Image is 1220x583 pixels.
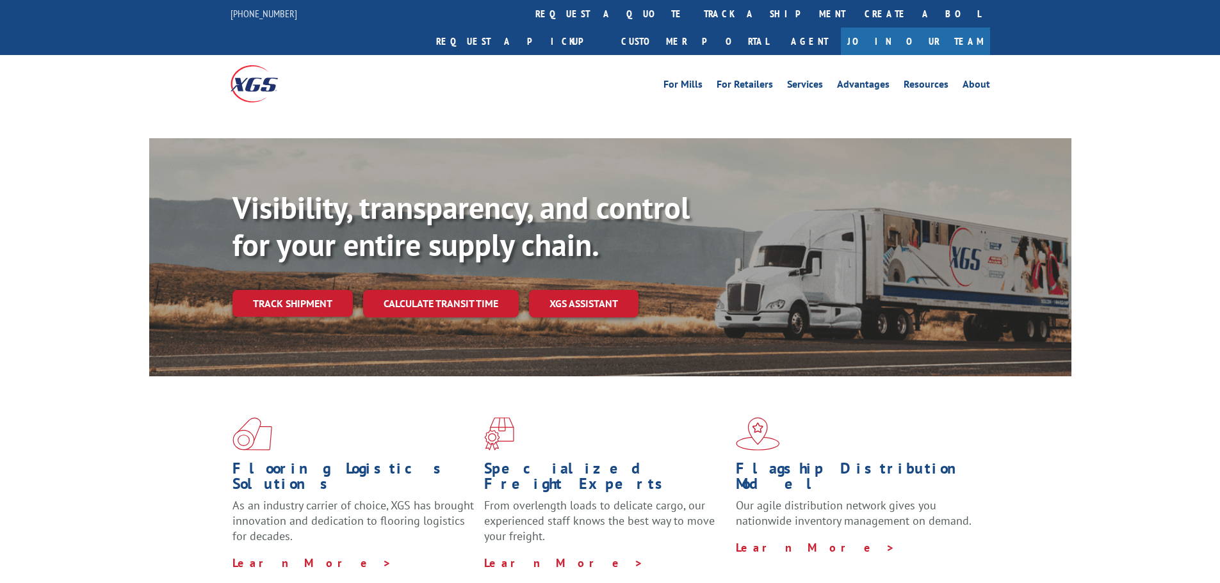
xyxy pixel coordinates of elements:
[736,540,895,555] a: Learn More >
[787,79,823,93] a: Services
[231,7,297,20] a: [PHONE_NUMBER]
[778,28,841,55] a: Agent
[841,28,990,55] a: Join Our Team
[484,555,644,570] a: Learn More >
[736,498,972,528] span: Our agile distribution network gives you nationwide inventory management on demand.
[232,555,392,570] a: Learn More >
[232,417,272,451] img: xgs-icon-total-supply-chain-intelligence-red
[232,461,475,498] h1: Flooring Logistics Solutions
[963,79,990,93] a: About
[232,290,353,317] a: Track shipment
[736,461,978,498] h1: Flagship Distribution Model
[484,498,726,555] p: From overlength loads to delicate cargo, our experienced staff knows the best way to move your fr...
[612,28,778,55] a: Customer Portal
[717,79,773,93] a: For Retailers
[232,498,474,543] span: As an industry carrier of choice, XGS has brought innovation and dedication to flooring logistics...
[484,461,726,498] h1: Specialized Freight Experts
[904,79,948,93] a: Resources
[736,417,780,451] img: xgs-icon-flagship-distribution-model-red
[529,290,638,317] a: XGS ASSISTANT
[232,188,690,264] b: Visibility, transparency, and control for your entire supply chain.
[363,290,519,317] a: Calculate transit time
[484,417,514,451] img: xgs-icon-focused-on-flooring-red
[663,79,703,93] a: For Mills
[427,28,612,55] a: Request a pickup
[837,79,890,93] a: Advantages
